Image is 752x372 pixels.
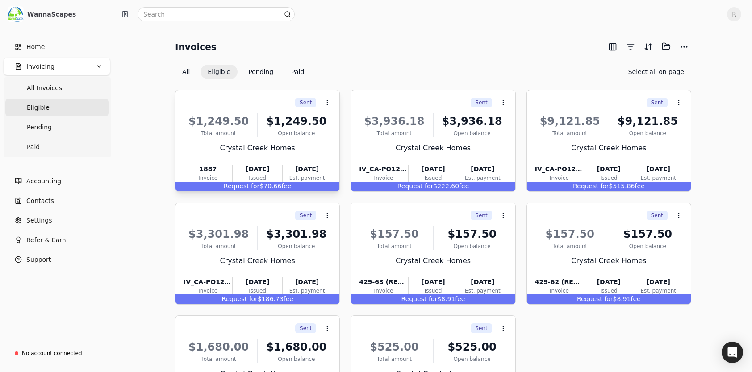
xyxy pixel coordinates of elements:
[184,277,232,287] div: IV_CA-PO122258_20250919140043356
[535,226,605,242] div: $157.50
[475,211,487,219] span: Sent
[281,182,291,190] span: fee
[359,165,408,174] div: IV_CA-PO122276_20250919140234307
[27,123,52,132] span: Pending
[397,182,434,190] span: Request for
[4,38,110,56] a: Home
[535,113,605,129] div: $9,121.85
[5,79,109,97] a: All Invoices
[409,174,458,182] div: Issued
[261,129,331,137] div: Open balance
[677,40,691,54] button: More
[283,174,331,182] div: Est. payment
[224,182,260,190] span: Request for
[584,287,633,295] div: Issued
[584,277,633,287] div: [DATE]
[283,277,331,287] div: [DATE]
[175,182,339,191] div: $70.66
[359,242,429,250] div: Total amount
[300,99,312,107] span: Sent
[613,113,683,129] div: $9,121.85
[5,118,109,136] a: Pending
[26,216,52,225] span: Settings
[409,165,458,174] div: [DATE]
[300,211,312,219] span: Sent
[22,349,82,357] div: No account connected
[4,345,110,361] a: No account connected
[535,129,605,137] div: Total amount
[634,277,683,287] div: [DATE]
[409,277,458,287] div: [DATE]
[184,287,232,295] div: Invoice
[359,113,429,129] div: $3,936.18
[4,58,110,75] button: Invoicing
[184,226,254,242] div: $3,301.98
[458,174,507,182] div: Est. payment
[613,129,683,137] div: Open balance
[535,165,584,174] div: IV_CA-PO122259_20250919135623356
[437,339,507,355] div: $525.00
[359,287,408,295] div: Invoice
[359,277,408,287] div: 429-63 (REV ADMINFEE)
[359,143,507,153] div: Crystal Creek Homes
[359,355,429,363] div: Total amount
[261,226,331,242] div: $3,301.98
[359,174,408,182] div: Invoice
[634,165,683,174] div: [DATE]
[584,165,633,174] div: [DATE]
[184,113,254,129] div: $1,249.50
[351,294,515,304] div: $8.91
[577,295,613,302] span: Request for
[184,174,232,182] div: Invoice
[535,256,683,266] div: Crystal Creek Homes
[359,129,429,137] div: Total amount
[26,62,54,71] span: Invoicing
[437,355,507,363] div: Open balance
[527,182,691,191] div: $515.86
[300,324,312,332] span: Sent
[221,295,258,302] span: Request for
[613,226,683,242] div: $157.50
[26,42,45,52] span: Home
[261,355,331,363] div: Open balance
[722,342,743,363] div: Open Intercom Messenger
[4,211,110,229] a: Settings
[535,174,584,182] div: Invoice
[437,226,507,242] div: $157.50
[651,211,663,219] span: Sent
[359,226,429,242] div: $157.50
[475,99,487,107] span: Sent
[175,65,311,79] div: Invoice filter options
[437,129,507,137] div: Open balance
[184,256,331,266] div: Crystal Creek Homes
[635,182,644,190] span: fee
[27,83,62,93] span: All Invoices
[634,287,683,295] div: Est. payment
[175,65,197,79] button: All
[138,7,295,21] input: Search
[631,295,641,302] span: fee
[535,287,584,295] div: Invoice
[261,339,331,355] div: $1,680.00
[184,242,254,250] div: Total amount
[659,39,673,54] button: Batch (0)
[621,65,691,79] button: Select all on page
[175,294,339,304] div: $186.73
[359,256,507,266] div: Crystal Creek Homes
[4,192,110,210] a: Contacts
[283,287,331,295] div: Est. payment
[437,242,507,250] div: Open balance
[584,174,633,182] div: Issued
[455,295,465,302] span: fee
[573,182,609,190] span: Request for
[284,65,311,79] button: Paid
[284,295,293,302] span: fee
[727,7,741,21] span: R
[261,242,331,250] div: Open balance
[535,143,683,153] div: Crystal Creek Homes
[4,172,110,190] a: Accounting
[535,242,605,250] div: Total amount
[26,236,66,245] span: Refer & Earn
[409,287,458,295] div: Issued
[233,287,282,295] div: Issued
